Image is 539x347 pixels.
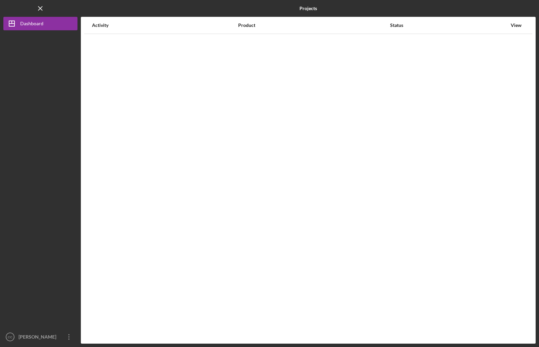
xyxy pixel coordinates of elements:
div: Activity [92,23,237,28]
text: CC [8,335,12,339]
b: Projects [299,6,317,11]
div: Product [238,23,389,28]
button: Dashboard [3,17,77,30]
button: CC[PERSON_NAME] [3,330,77,344]
div: Dashboard [20,17,43,32]
div: View [508,23,525,28]
div: [PERSON_NAME] [17,330,61,345]
div: Status [390,23,507,28]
